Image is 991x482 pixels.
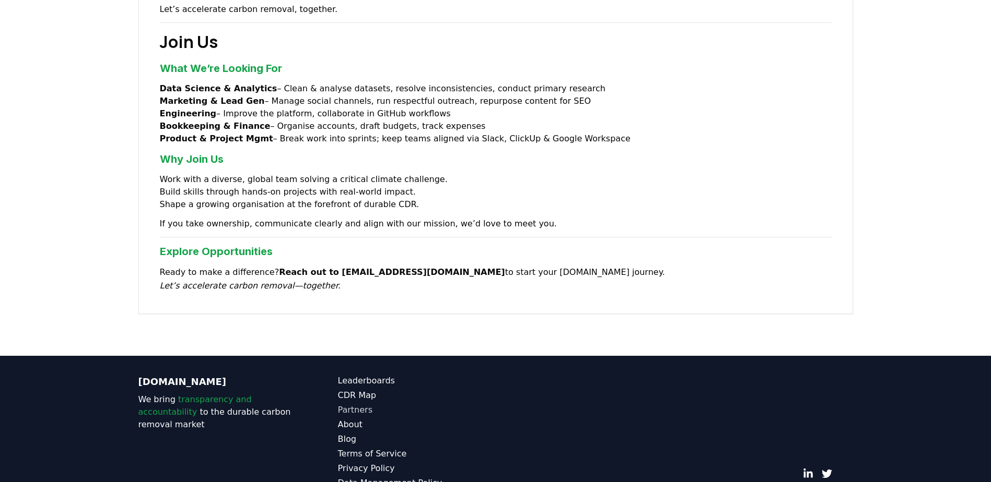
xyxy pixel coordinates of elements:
a: Blog [338,433,496,445]
h3: What We’re Looking For [160,61,832,76]
a: Leaderboards [338,375,496,387]
li: Build skills through hands‑on projects with real‑world impact. [160,186,832,198]
li: Shape a growing organisation at the forefront of durable CDR. [160,198,832,211]
a: Privacy Policy [338,462,496,475]
strong: Reach out to [EMAIL_ADDRESS][DOMAIN_NAME] [279,267,505,277]
li: – Clean & analyse datasets, resolve inconsistencies, conduct primary research [160,82,832,95]
h3: Why Join Us [160,151,832,167]
p: We bring to the durable carbon removal market [138,393,296,431]
strong: Engineering [160,109,217,118]
a: Terms of Service [338,448,496,460]
h3: Explore Opportunities [160,244,832,259]
a: About [338,418,496,431]
p: If you take ownership, communicate clearly and align with our mission, we’d love to meet you. [160,217,832,231]
strong: Marketing & Lead Gen [160,96,265,106]
li: – Manage social channels, run respectful outreach, repurpose content for SEO [160,95,832,107]
strong: Data Science & Analytics [160,83,277,93]
li: – Improve the platform, collaborate in GitHub workflows [160,107,832,120]
strong: Bookkeeping & Finance [160,121,271,131]
p: Ready to make a difference? to start your [DOMAIN_NAME] journey. [160,266,832,293]
h2: Join Us [160,29,832,54]
a: LinkedIn [803,468,813,479]
a: Twitter [822,468,832,479]
em: Let’s accelerate carbon removal—together. [160,281,341,291]
li: – Break work into sprints; keep teams aligned via Slack, ClickUp & Google Workspace [160,132,832,145]
span: transparency and accountability [138,394,252,417]
li: Work with a diverse, global team solving a critical climate challenge. [160,173,832,186]
p: Let’s accelerate carbon removal, together. [160,3,832,16]
a: Partners [338,404,496,416]
li: – Organise accounts, draft budgets, track expenses [160,120,832,132]
strong: Product & Project Mgmt [160,134,273,143]
p: [DOMAIN_NAME] [138,375,296,389]
a: CDR Map [338,389,496,402]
